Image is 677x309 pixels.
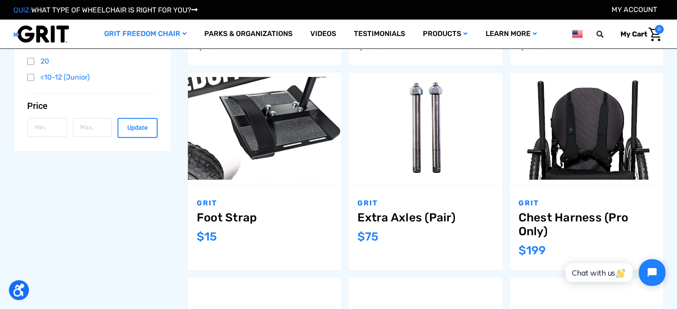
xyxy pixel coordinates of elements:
a: Cart with 0 items [614,25,664,44]
img: us.png [572,28,583,40]
a: Testimonials [345,20,414,48]
a: Parks & Organizations [195,20,301,48]
button: Price [27,100,158,111]
p: GRIT [519,198,654,209]
a: Extra Axles (Pair),$75.00 [349,72,502,184]
img: GRIT Chest Harness: chest security straps installed on seatback of GRIT Freedom Chair: Pro for ad... [510,77,663,179]
img: Cart [649,28,661,41]
input: Min. [27,118,67,137]
span: $15 [197,230,217,244]
a: <10-12 (Junior) [27,71,158,84]
img: GRIT All-Terrain Wheelchair and Mobility Equipment [13,25,69,43]
span: Price [27,100,48,111]
a: Account [612,5,657,14]
a: Foot Strap,$15.00 [197,211,332,225]
a: QUIZ:WHAT TYPE OF WHEELCHAIR IS RIGHT FOR YOU? [13,6,198,14]
span: $199 [519,244,546,257]
a: GRIT Freedom Chair [95,20,195,48]
img: GRIT Extra Axles: pair of stainless steel axles to use with extra set of wheels and all GRIT Free... [349,77,502,179]
p: GRIT [357,198,493,209]
a: Learn More [476,20,545,48]
span: $75 [357,230,378,244]
a: 20 [27,55,158,68]
span: 0 [655,25,664,34]
a: Chest Harness (Pro Only),$199.00 [510,72,663,184]
a: Products [414,20,476,48]
span: My Cart [620,30,647,38]
iframe: Tidio Chat [555,252,673,293]
a: Extra Axles (Pair),$75.00 [357,211,493,225]
input: Search [600,25,614,44]
input: Max. [73,118,113,137]
img: GRIT Foot Strap: velcro strap shown looped through slots on footplate of GRIT Freedom Chair to ke... [188,77,341,179]
p: GRIT [197,198,332,209]
a: Foot Strap,$15.00 [188,72,341,184]
span: QUIZ: [13,6,31,14]
a: Videos [301,20,345,48]
a: Chest Harness (Pro Only),$199.00 [519,211,654,238]
button: Update [118,118,158,138]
